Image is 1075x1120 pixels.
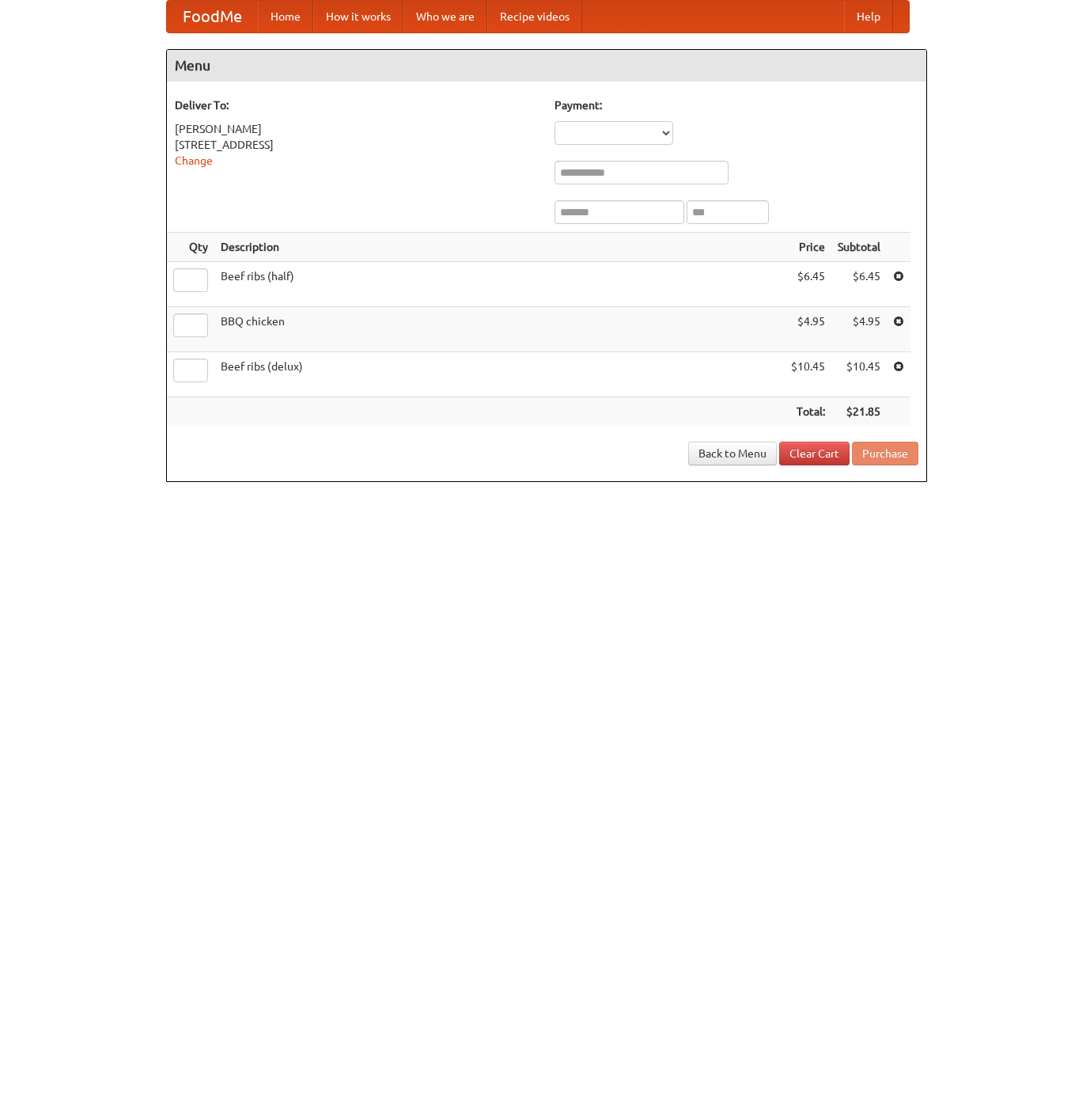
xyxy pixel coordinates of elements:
[831,352,887,397] td: $10.45
[175,154,213,167] a: Change
[844,1,893,32] a: Help
[313,1,403,32] a: How it works
[785,262,831,307] td: $6.45
[785,397,831,427] th: Total:
[258,1,313,32] a: Home
[214,352,785,397] td: Beef ribs (delux)
[214,233,785,262] th: Description
[167,1,258,32] a: FoodMe
[175,121,539,137] div: [PERSON_NAME]
[214,262,785,307] td: Beef ribs (half)
[785,307,831,352] td: $4.95
[403,1,487,32] a: Who we are
[555,97,918,113] h5: Payment:
[779,442,850,465] a: Clear Cart
[785,352,831,397] td: $10.45
[167,233,214,262] th: Qty
[785,233,831,262] th: Price
[214,307,785,352] td: BBQ chicken
[831,397,887,427] th: $21.85
[487,1,582,32] a: Recipe videos
[831,233,887,262] th: Subtotal
[831,307,887,352] td: $4.95
[175,97,539,113] h5: Deliver To:
[175,137,539,153] div: [STREET_ADDRESS]
[852,442,918,465] button: Purchase
[688,442,777,465] a: Back to Menu
[831,262,887,307] td: $6.45
[167,50,926,82] h4: Menu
